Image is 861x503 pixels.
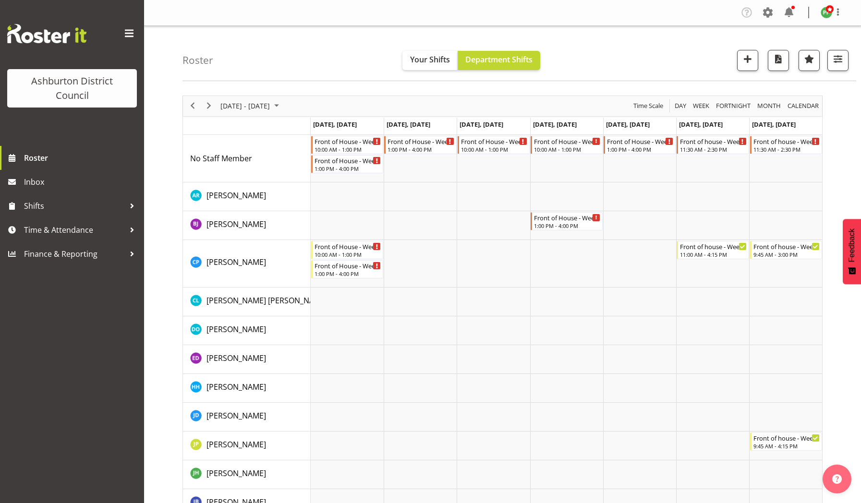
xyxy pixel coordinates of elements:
[313,120,357,129] span: [DATE], [DATE]
[311,155,383,173] div: No Staff Member"s event - Front of House - Weekday Begin From Monday, August 25, 2025 at 1:00:00 ...
[674,100,687,112] span: Day
[737,50,758,71] button: Add a new shift
[753,145,820,153] div: 11:30 AM - 2:30 PM
[680,251,746,258] div: 11:00 AM - 4:15 PM
[206,352,266,364] a: [PERSON_NAME]
[183,240,311,287] td: Charin Phumcharoen resource
[206,295,327,306] a: [PERSON_NAME] [PERSON_NAME]
[534,136,600,146] div: Front of House - Weekday
[388,145,454,153] div: 1:00 PM - 4:00 PM
[753,251,820,258] div: 9:45 AM - 3:00 PM
[673,100,688,112] button: Timeline Day
[24,247,125,261] span: Finance & Reporting
[203,100,216,112] button: Next
[315,261,381,270] div: Front of House - Weekday
[750,241,822,259] div: Charin Phumcharoen"s event - Front of house - Weekend Begin From Sunday, August 31, 2025 at 9:45:...
[183,431,311,460] td: Jacqueline Paterson resource
[315,136,381,146] div: Front of House - Weekday
[607,145,673,153] div: 1:00 PM - 4:00 PM
[206,257,266,267] span: [PERSON_NAME]
[206,323,266,335] a: [PERSON_NAME]
[388,136,454,146] div: Front of House - Weekday
[632,100,665,112] button: Time Scale
[183,316,311,345] td: Denise O'Halloran resource
[183,374,311,403] td: Hannah Herbert-Olsen resource
[206,219,266,229] span: [PERSON_NAME]
[753,433,820,443] div: Front of house - Weekend
[691,100,711,112] button: Timeline Week
[206,218,266,230] a: [PERSON_NAME]
[680,136,746,146] div: Front of house - Weekend Volunteer
[465,54,533,65] span: Department Shifts
[461,145,527,153] div: 10:00 AM - 1:00 PM
[606,120,650,129] span: [DATE], [DATE]
[219,100,271,112] span: [DATE] - [DATE]
[24,199,125,213] span: Shifts
[24,223,125,237] span: Time & Attendance
[183,135,311,182] td: No Staff Member resource
[604,136,676,154] div: No Staff Member"s event - Front of House - Weekday Begin From Friday, August 29, 2025 at 1:00:00 ...
[752,120,796,129] span: [DATE], [DATE]
[387,120,430,129] span: [DATE], [DATE]
[183,287,311,316] td: Connor Lysaght resource
[184,96,201,116] div: previous period
[384,136,456,154] div: No Staff Member"s event - Front of House - Weekday Begin From Tuesday, August 26, 2025 at 1:00:00...
[315,145,381,153] div: 10:00 AM - 1:00 PM
[206,382,266,392] span: [PERSON_NAME]
[206,190,266,201] a: [PERSON_NAME]
[315,165,381,172] div: 1:00 PM - 4:00 PM
[183,403,311,431] td: Jackie Driver resource
[217,96,285,116] div: August 25 - 31, 2025
[402,51,458,70] button: Your Shifts
[206,410,266,421] a: [PERSON_NAME]
[206,353,266,363] span: [PERSON_NAME]
[315,241,381,251] div: Front of House - Weekday
[461,136,527,146] div: Front of House - Weekday
[311,260,383,278] div: Charin Phumcharoen"s event - Front of House - Weekday Begin From Monday, August 25, 2025 at 1:00:...
[206,468,266,479] span: [PERSON_NAME]
[311,241,383,259] div: Charin Phumcharoen"s event - Front of House - Weekday Begin From Monday, August 25, 2025 at 10:00...
[768,50,789,71] button: Download a PDF of the roster according to the set date range.
[680,241,746,251] div: Front of house - Weekend
[832,474,842,484] img: help-xxl-2.png
[182,55,213,66] h4: Roster
[632,100,664,112] span: Time Scale
[843,219,861,284] button: Feedback - Show survey
[183,182,311,211] td: Andrew Rankin resource
[410,54,450,65] span: Your Shifts
[315,270,381,277] div: 1:00 PM - 4:00 PM
[753,136,820,146] div: Front of house - Weekend Volunteer
[680,145,746,153] div: 11:30 AM - 2:30 PM
[715,100,752,112] button: Fortnight
[190,153,252,164] a: No Staff Member
[692,100,710,112] span: Week
[750,432,822,451] div: Jacqueline Paterson"s event - Front of house - Weekend Begin From Sunday, August 31, 2025 at 9:45...
[827,50,849,71] button: Filter Shifts
[315,251,381,258] div: 10:00 AM - 1:00 PM
[24,151,139,165] span: Roster
[677,241,749,259] div: Charin Phumcharoen"s event - Front of house - Weekend Begin From Saturday, August 30, 2025 at 11:...
[531,136,603,154] div: No Staff Member"s event - Front of House - Weekday Begin From Thursday, August 28, 2025 at 10:00:...
[607,136,673,146] div: Front of House - Weekday
[679,120,723,129] span: [DATE], [DATE]
[799,50,820,71] button: Highlight an important date within the roster.
[186,100,199,112] button: Previous
[534,145,600,153] div: 10:00 AM - 1:00 PM
[534,222,600,229] div: 1:00 PM - 4:00 PM
[753,442,820,450] div: 9:45 AM - 4:15 PM
[206,381,266,393] a: [PERSON_NAME]
[531,212,603,230] div: Barbara Jaine"s event - Front of House - Weekday Begin From Thursday, August 28, 2025 at 1:00:00 ...
[201,96,217,116] div: next period
[183,211,311,240] td: Barbara Jaine resource
[315,156,381,165] div: Front of House - Weekday
[460,120,503,129] span: [DATE], [DATE]
[533,120,577,129] span: [DATE], [DATE]
[786,100,821,112] button: Month
[206,439,266,450] a: [PERSON_NAME]
[183,345,311,374] td: Esther Deans resource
